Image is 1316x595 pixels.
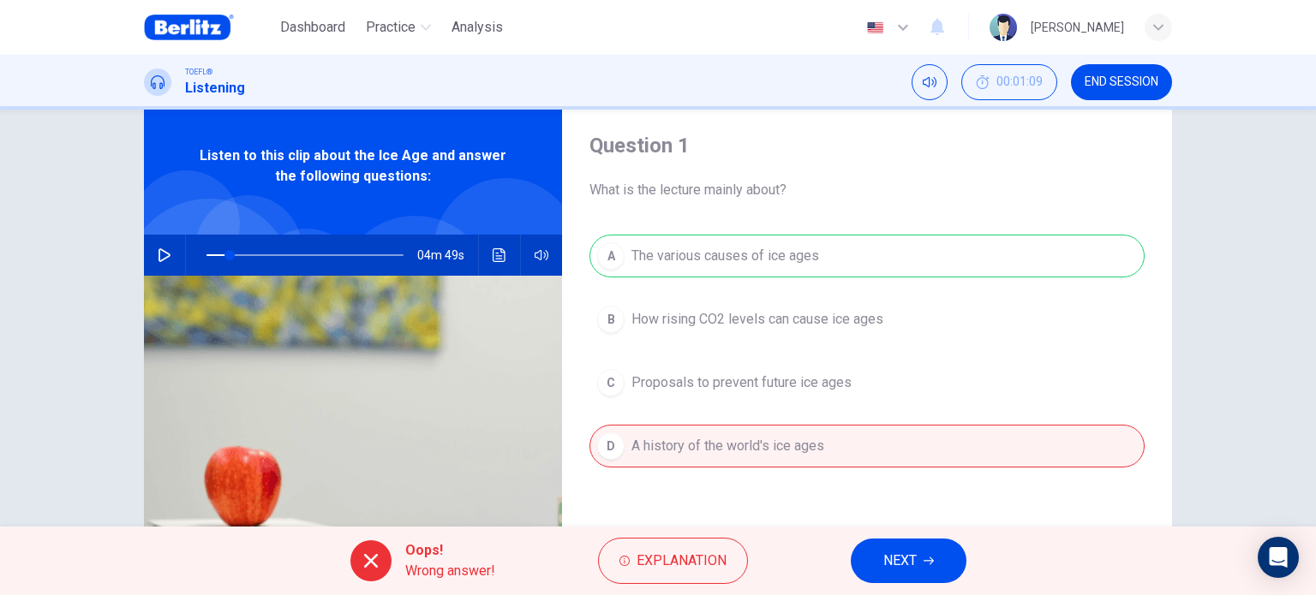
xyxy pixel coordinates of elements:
span: END SESSION [1085,75,1158,89]
h4: Question 1 [589,132,1145,159]
div: Mute [912,64,948,100]
button: END SESSION [1071,64,1172,100]
img: Berlitz Brasil logo [144,10,234,45]
button: Dashboard [273,12,352,43]
span: What is the lecture mainly about? [589,180,1145,200]
button: 00:01:09 [961,64,1057,100]
button: NEXT [851,538,966,583]
span: 00:01:09 [996,75,1043,89]
span: Analysis [452,17,503,38]
span: Wrong answer! [405,561,495,581]
button: Explanation [598,538,748,584]
span: Listen to this clip about the Ice Age and answer the following questions: [200,146,506,187]
span: TOEFL® [185,66,212,78]
div: Hide [961,64,1057,100]
span: Oops! [405,540,495,561]
button: Analysis [445,12,510,43]
a: Berlitz Brasil logo [144,10,273,45]
span: Explanation [637,549,727,573]
span: Practice [366,17,416,38]
div: Open Intercom Messenger [1258,537,1299,578]
img: Profile picture [990,14,1017,41]
div: [PERSON_NAME] [1031,17,1124,38]
span: 04m 49s [417,235,478,276]
button: Practice [359,12,438,43]
img: en [864,21,886,34]
h1: Listening [185,78,245,98]
span: NEXT [883,549,917,573]
span: Dashboard [280,17,345,38]
button: Click to see the audio transcription [486,235,513,276]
